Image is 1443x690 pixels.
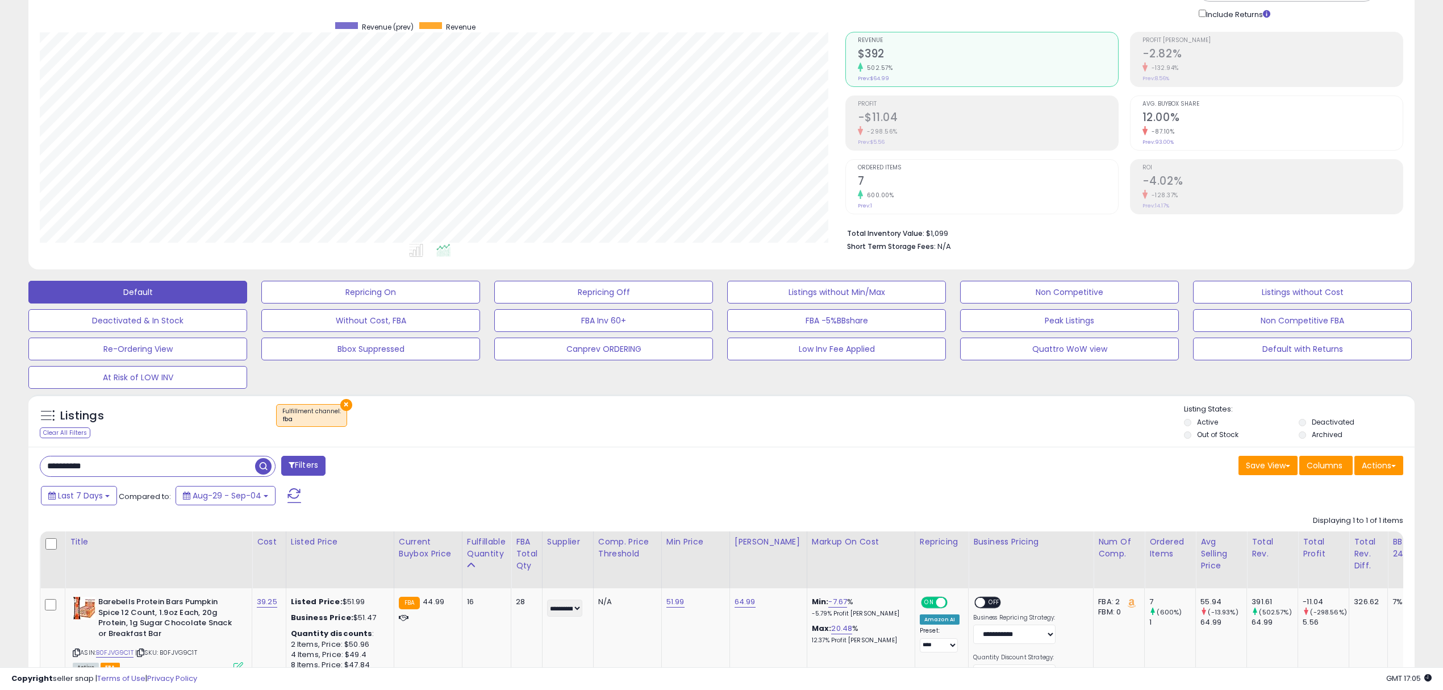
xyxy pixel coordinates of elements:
[858,47,1118,63] h2: $392
[937,241,951,252] span: N/A
[735,596,756,608] a: 64.99
[812,597,906,618] div: %
[98,597,236,642] b: Barebells Protein Bars Pumpkin Spice 12 Count, 1.9oz Each, 20g Protein, 1g Sugar Chocolate Snack ...
[960,338,1179,360] button: Quattro WoW view
[1252,617,1298,627] div: 64.99
[1392,597,1430,607] div: 7%
[28,309,247,332] button: Deactivated & In Stock
[985,598,1003,608] span: OFF
[193,490,261,501] span: Aug-29 - Sep-04
[807,531,915,588] th: The percentage added to the cost of goods (COGS) that forms the calculator for Min & Max prices.
[1142,38,1403,44] span: Profit [PERSON_NAME]
[812,536,910,548] div: Markup on Cost
[291,629,385,639] div: :
[1098,607,1136,617] div: FBM: 0
[399,597,420,609] small: FBA
[1299,456,1353,475] button: Columns
[920,627,960,652] div: Preset:
[282,407,341,424] span: Fulfillment channel :
[1386,673,1432,684] span: 2025-09-12 17:05 GMT
[920,614,960,625] div: Amazon AI
[1184,404,1415,415] p: Listing States:
[291,597,385,607] div: $51.99
[973,654,1056,662] label: Quantity Discount Strategy:
[1208,608,1238,617] small: (-13.93%)
[97,673,145,684] a: Terms of Use
[922,598,936,608] span: ON
[1200,536,1242,572] div: Avg Selling Price
[11,673,53,684] strong: Copyright
[28,366,247,389] button: At Risk of LOW INV
[1354,597,1379,607] div: 326.62
[291,650,385,660] div: 4 Items, Price: $49.4
[863,127,898,136] small: -298.56%
[1190,7,1284,20] div: Include Returns
[1252,536,1293,560] div: Total Rev.
[547,536,589,548] div: Supplier
[812,596,829,607] b: Min:
[812,624,906,645] div: %
[812,623,832,634] b: Max:
[812,637,906,645] p: 12.37% Profit [PERSON_NAME]
[41,486,117,505] button: Last 7 Days
[1149,536,1191,560] div: Ordered Items
[727,338,946,360] button: Low Inv Fee Applied
[1193,338,1412,360] button: Default with Returns
[847,226,1395,239] li: $1,099
[494,309,713,332] button: FBA Inv 60+
[1313,516,1403,526] div: Displaying 1 to 1 of 1 items
[1307,460,1342,471] span: Columns
[1259,608,1291,617] small: (502.57%)
[828,596,847,608] a: -7.67
[847,242,936,251] b: Short Term Storage Fees:
[1142,165,1403,171] span: ROI
[261,309,480,332] button: Without Cost, FBA
[960,309,1179,332] button: Peak Listings
[1142,111,1403,126] h2: 12.00%
[973,614,1056,622] label: Business Repricing Strategy:
[727,309,946,332] button: FBA -5%BBshare
[257,596,277,608] a: 39.25
[1142,202,1169,209] small: Prev: 14.17%
[1193,281,1412,304] button: Listings without Cost
[960,281,1179,304] button: Non Competitive
[1142,47,1403,63] h2: -2.82%
[858,111,1118,126] h2: -$11.04
[666,536,725,548] div: Min Price
[291,612,353,623] b: Business Price:
[467,536,506,560] div: Fulfillable Quantity
[1303,617,1349,627] div: 5.56
[362,22,414,32] span: Revenue (prev)
[858,174,1118,190] h2: 7
[291,613,385,623] div: $51.47
[858,38,1118,44] span: Revenue
[1142,139,1174,146] small: Prev: 93.00%
[176,486,276,505] button: Aug-29 - Sep-04
[340,399,352,411] button: ×
[1252,597,1298,607] div: 391.61
[40,427,90,438] div: Clear All Filters
[598,597,653,607] div: N/A
[261,281,480,304] button: Repricing On
[291,596,343,607] b: Listed Price:
[1303,597,1349,607] div: -11.04
[1354,536,1383,572] div: Total Rev. Diff.
[1142,75,1169,82] small: Prev: 8.56%
[119,491,171,502] span: Compared to:
[446,22,476,32] span: Revenue
[147,673,197,684] a: Privacy Policy
[291,536,389,548] div: Listed Price
[1193,309,1412,332] button: Non Competitive FBA
[1238,456,1298,475] button: Save View
[812,610,906,618] p: -5.79% Profit [PERSON_NAME]
[1312,417,1354,427] label: Deactivated
[516,597,533,607] div: 28
[291,628,373,639] b: Quantity discounts
[863,191,894,199] small: 600.00%
[1354,456,1403,475] button: Actions
[1303,536,1344,560] div: Total Profit
[58,490,103,501] span: Last 7 Days
[1149,597,1195,607] div: 7
[1149,617,1195,627] div: 1
[467,597,502,607] div: 16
